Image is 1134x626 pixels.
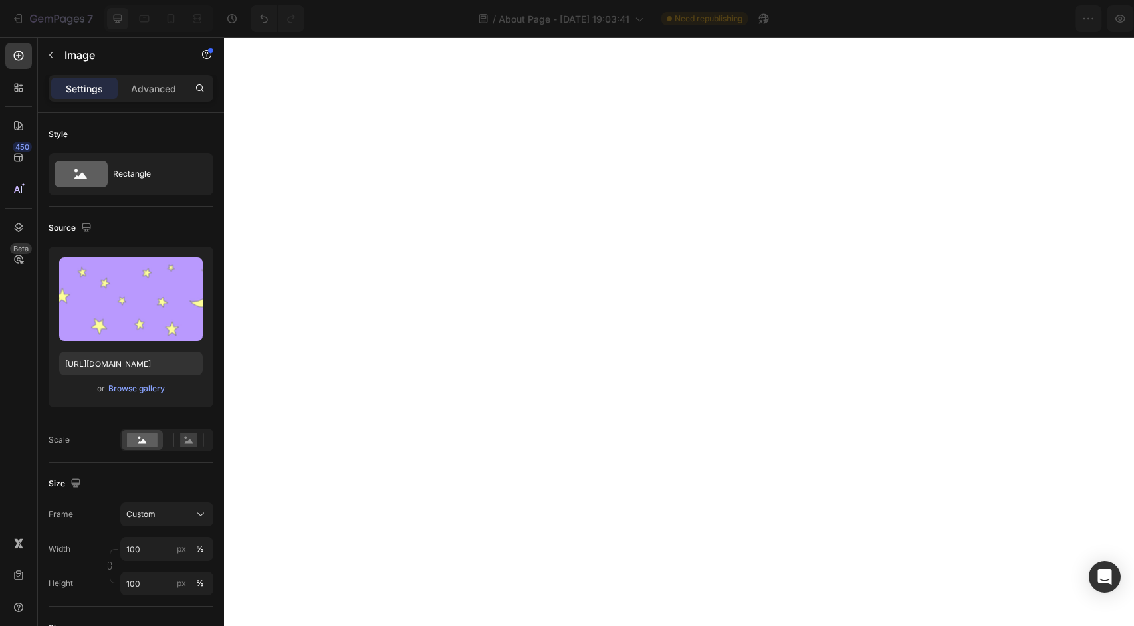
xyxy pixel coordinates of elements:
button: Browse gallery [108,382,166,395]
input: px% [120,572,213,595]
label: Frame [49,508,73,520]
div: % [196,543,204,555]
div: Browse gallery [108,383,165,395]
span: Need republishing [675,13,742,25]
p: 7 [87,11,93,27]
button: 7 [5,5,99,32]
div: Publish [1057,12,1090,26]
p: Image [64,47,177,63]
div: Size [49,475,84,493]
div: Scale [49,434,70,446]
button: px [192,541,208,557]
button: Save [996,5,1040,32]
button: % [173,575,189,591]
button: Custom [120,502,213,526]
button: px [192,575,208,591]
input: https://example.com/image.jpg [59,352,203,375]
img: preview-image [59,257,203,341]
p: Advanced [131,82,176,96]
div: Open Intercom Messenger [1089,561,1121,593]
div: Undo/Redo [251,5,304,32]
span: or [97,381,105,397]
div: Style [49,128,68,140]
div: Rectangle [113,159,194,189]
button: Publish [1046,5,1101,32]
div: Beta [10,243,32,254]
div: 450 [13,142,32,152]
iframe: To enrich screen reader interactions, please activate Accessibility in Grammarly extension settings [224,37,1134,626]
span: About Page - [DATE] 19:03:41 [499,12,629,26]
div: px [177,577,186,589]
input: px% [120,537,213,561]
label: Height [49,577,73,589]
button: % [173,541,189,557]
span: Save [1008,13,1030,25]
span: Custom [126,508,156,520]
div: Source [49,219,94,237]
div: % [196,577,204,589]
label: Width [49,543,70,555]
span: / [493,12,496,26]
div: px [177,543,186,555]
p: Settings [66,82,103,96]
